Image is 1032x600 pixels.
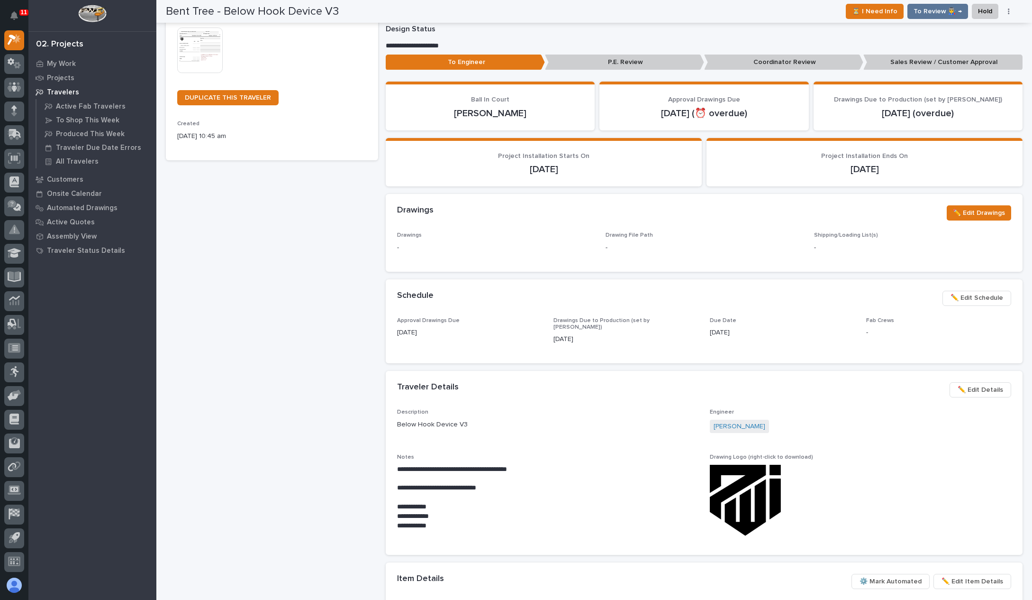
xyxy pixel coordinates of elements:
span: Shipping/Loading List(s) [814,232,878,238]
p: Sales Review / Customer Approval [863,55,1023,70]
p: Below Hook Device V3 [397,420,698,430]
a: Projects [28,71,156,85]
a: My Work [28,56,156,71]
span: ✏️ Edit Details [958,384,1003,396]
p: Active Quotes [47,218,95,227]
p: [DATE] (⏰ overdue) [611,108,797,119]
button: Hold [972,4,998,19]
p: Traveler Status Details [47,247,125,255]
h2: Item Details [397,574,444,584]
a: Assembly View [28,229,156,243]
span: Hold [978,6,992,17]
p: To Engineer [386,55,545,70]
a: Travelers [28,85,156,99]
p: Travelers [47,88,79,97]
button: ⏳ I Need Info [846,4,904,19]
button: ⚙️ Mark Automated [851,574,930,589]
span: Traveler PDF [177,18,212,23]
span: Project Installation Ends On [821,153,908,159]
a: To Shop This Week [36,113,156,127]
h2: Drawings [397,205,434,216]
span: Notes [397,454,414,460]
a: Onsite Calendar [28,186,156,201]
p: [DATE] [553,334,698,344]
button: ✏️ Edit Schedule [942,291,1011,306]
span: Drawings Due to Production (set by [PERSON_NAME]) [553,318,650,330]
p: Customers [47,175,83,184]
button: users-avatar [4,575,24,595]
p: P.E. Review [545,55,704,70]
a: Customers [28,172,156,186]
span: ⏳ I Need Info [852,6,897,17]
img: Workspace Logo [78,5,106,22]
h2: Bent Tree - Below Hook Device V3 [166,5,339,18]
p: Coordinator Review [704,55,863,70]
button: ✏️ Edit Item Details [933,574,1011,589]
a: Active Fab Travelers [36,100,156,113]
span: ✏️ Edit Schedule [951,292,1003,304]
span: Approval Drawings Due [668,96,740,103]
p: [DATE] (overdue) [825,108,1011,119]
p: Design Status [386,25,1023,34]
p: - [397,243,594,253]
a: Produced This Week [36,127,156,140]
span: Due Date [710,318,736,323]
a: Active Quotes [28,215,156,229]
p: Produced This Week [56,130,125,138]
span: ✏️ Edit Item Details [941,576,1003,587]
span: Drawing File Path [606,232,653,238]
span: Fab Crews [866,318,894,323]
p: My Work [47,60,76,68]
p: [DATE] 10:45 am [177,131,367,141]
a: [PERSON_NAME] [714,422,765,432]
p: 11 [21,9,27,16]
h2: Traveler Details [397,382,459,393]
p: [DATE] [397,328,542,338]
p: - [606,243,607,253]
button: To Review 👨‍🏭 → [907,4,968,19]
span: Engineer [710,409,734,415]
p: [DATE] [718,164,1011,175]
div: 02. Projects [36,39,83,50]
a: DUPLICATE THIS TRAVELER [177,90,279,105]
a: Traveler Due Date Errors [36,141,156,154]
span: Project Installation Starts On [498,153,589,159]
span: ✏️ Edit Drawings [953,207,1005,219]
a: Automated Drawings [28,201,156,215]
h2: Schedule [397,291,434,301]
p: - [866,328,1011,338]
p: All Travelers [56,157,99,166]
span: Ball In Court [471,96,509,103]
p: [PERSON_NAME] [397,108,583,119]
p: [DATE] [710,328,855,338]
p: [DATE] [397,164,690,175]
span: Description [397,409,428,415]
span: ⚙️ Mark Automated [860,576,922,587]
span: To Review 👨‍🏭 → [914,6,962,17]
span: DUPLICATE THIS TRAVELER [185,94,271,101]
p: Projects [47,74,74,83]
p: Onsite Calendar [47,190,102,198]
p: - [814,243,1011,253]
a: Traveler Status Details [28,243,156,258]
span: Drawings [397,232,422,238]
div: Notifications11 [12,11,24,27]
img: SbdH0RzamIMDf68Z8XmRoSJbevW7aou1oxLKKk5U7XE [710,465,781,536]
button: ✏️ Edit Details [950,382,1011,397]
p: Traveler Due Date Errors [56,144,141,152]
span: Approval Drawings Due [397,318,460,323]
span: Drawing Logo (right-click to download) [710,454,813,460]
span: Created [177,121,199,127]
p: Automated Drawings [47,204,118,212]
button: ✏️ Edit Drawings [947,205,1011,221]
p: Assembly View [47,232,97,241]
p: Active Fab Travelers [56,102,126,111]
a: All Travelers [36,155,156,168]
p: To Shop This Week [56,116,119,125]
span: Drawings Due to Production (set by [PERSON_NAME]) [834,96,1002,103]
button: Notifications [4,6,24,26]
